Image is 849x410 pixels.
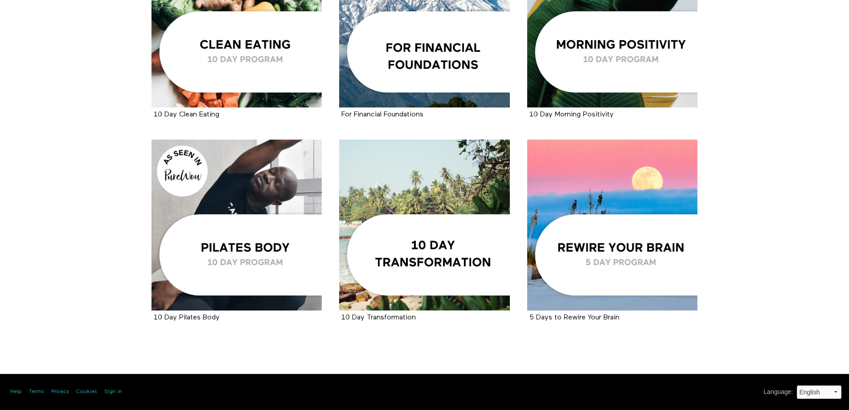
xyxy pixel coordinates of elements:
a: 5 Days to Rewire Your Brain [527,140,698,311]
a: Cookies [76,388,97,396]
a: Terms [29,388,44,396]
a: 10 Day Transformation [341,314,416,321]
a: Sign in [104,388,122,396]
a: 10 Day Morning Positivity [529,111,614,118]
a: 10 Day Transformation [339,140,510,311]
label: Language : [763,387,793,397]
a: 5 Days to Rewire Your Brain [529,314,619,321]
a: 10 Day Clean Eating [154,111,219,118]
a: 10 Day Pilates Body [152,140,322,311]
a: Privacy [51,388,69,396]
a: For Financial Foundations [341,111,423,118]
a: 10 Day Pilates Body [154,314,220,321]
a: Help [10,388,22,396]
